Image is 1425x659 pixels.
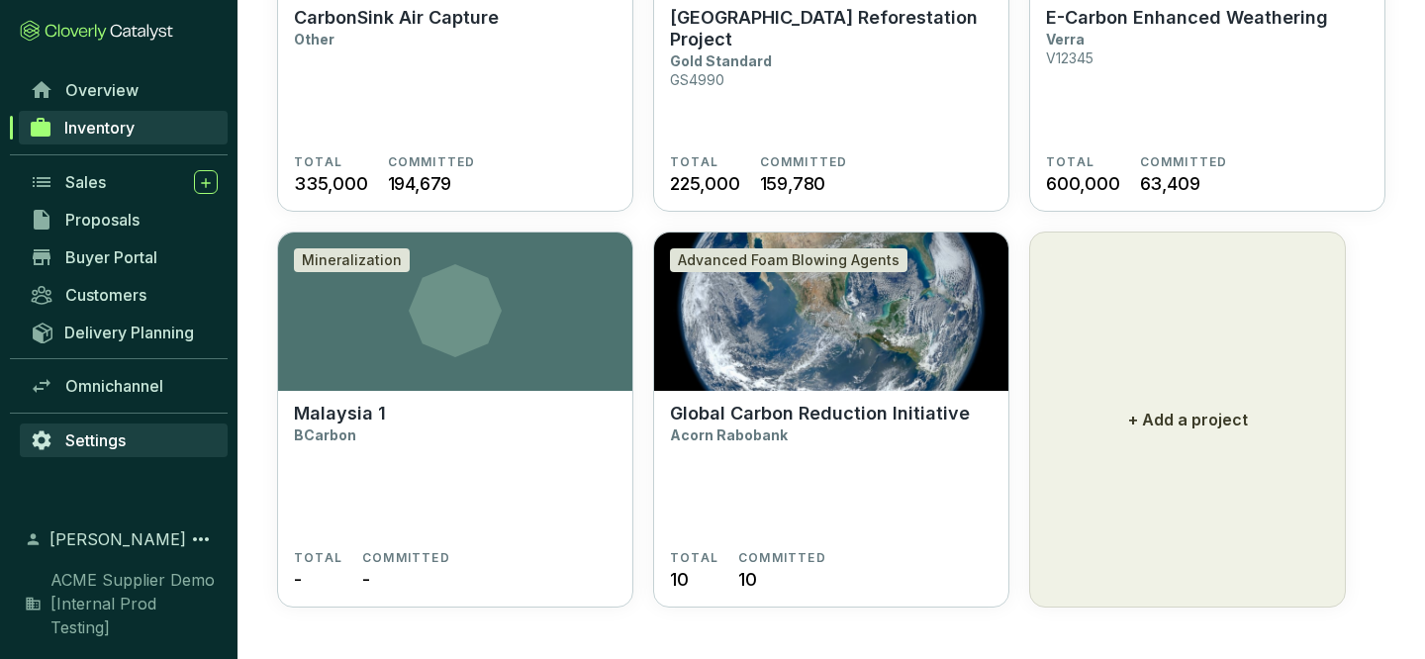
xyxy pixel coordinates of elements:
span: - [362,566,370,593]
span: Delivery Planning [64,323,194,342]
span: TOTAL [670,154,718,170]
span: TOTAL [670,550,718,566]
a: Global Carbon Reduction InitiativeAdvanced Foam Blowing AgentsGlobal Carbon Reduction InitiativeA... [653,232,1009,608]
span: COMMITTED [738,550,826,566]
p: + Add a project [1128,408,1248,431]
a: Inventory [19,111,228,144]
img: Global Carbon Reduction Initiative [654,233,1008,391]
p: Gold Standard [670,52,772,69]
span: Overview [65,80,139,100]
p: Other [294,31,334,47]
span: Proposals [65,210,140,230]
span: Inventory [64,118,135,138]
span: Customers [65,285,146,305]
p: E-Carbon Enhanced Weathering [1046,7,1328,29]
a: Buyer Portal [20,240,228,274]
span: 63,409 [1140,170,1200,197]
a: Customers [20,278,228,312]
span: Omnichannel [65,376,163,396]
p: Verra [1046,31,1085,47]
p: Malaysia 1 [294,403,386,424]
p: Global Carbon Reduction Initiative [670,403,970,424]
span: - [294,566,302,593]
p: BCarbon [294,426,356,443]
a: Sales [20,165,228,199]
span: Buyer Portal [65,247,157,267]
span: COMMITTED [760,154,848,170]
p: CarbonSink Air Capture [294,7,499,29]
div: Mineralization [294,248,410,272]
span: Settings [65,430,126,450]
div: Advanced Foam Blowing Agents [670,248,907,272]
span: 10 [738,566,757,593]
span: 335,000 [294,170,368,197]
span: COMMITTED [1140,154,1228,170]
a: MineralizationMalaysia 1BCarbonTOTAL-COMMITTED- [277,232,633,608]
span: 194,679 [388,170,452,197]
span: TOTAL [294,550,342,566]
p: V12345 [1046,49,1093,66]
span: Sales [65,172,106,192]
a: Overview [20,73,228,107]
span: TOTAL [1046,154,1094,170]
span: COMMITTED [362,550,450,566]
span: 600,000 [1046,170,1120,197]
a: Delivery Planning [20,316,228,348]
a: Settings [20,424,228,457]
button: + Add a project [1029,232,1346,608]
a: Proposals [20,203,228,236]
span: COMMITTED [388,154,476,170]
p: [GEOGRAPHIC_DATA] Reforestation Project [670,7,993,50]
span: TOTAL [294,154,342,170]
p: Acorn Rabobank [670,426,788,443]
a: Omnichannel [20,369,228,403]
span: 10 [670,566,689,593]
p: GS4990 [670,71,724,88]
span: 159,780 [760,170,826,197]
span: ACME Supplier Demo [Internal Prod Testing] [50,568,218,639]
span: 225,000 [670,170,740,197]
span: [PERSON_NAME] [49,527,186,551]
